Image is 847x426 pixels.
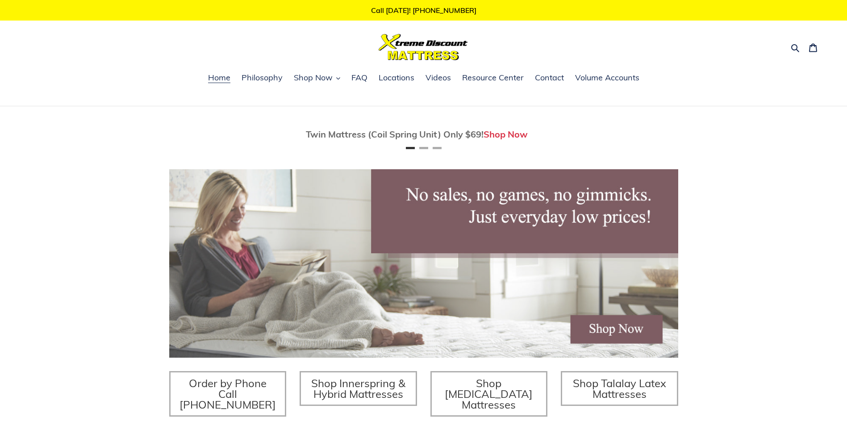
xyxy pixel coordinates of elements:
a: Shop Innerspring & Hybrid Mattresses [300,371,417,406]
button: Shop Now [289,71,345,85]
a: Shop [MEDICAL_DATA] Mattresses [430,371,548,417]
span: Videos [426,72,451,83]
span: Contact [535,72,564,83]
span: Shop [MEDICAL_DATA] Mattresses [445,376,533,411]
span: Shop Talalay Latex Mattresses [573,376,666,401]
a: FAQ [347,71,372,85]
span: Shop Innerspring & Hybrid Mattresses [311,376,405,401]
a: Home [204,71,235,85]
span: Shop Now [294,72,333,83]
a: Resource Center [458,71,528,85]
a: Contact [530,71,568,85]
img: herobannermay2022-1652879215306_1200x.jpg [169,169,678,358]
a: Order by Phone Call [PHONE_NUMBER] [169,371,287,417]
span: Home [208,72,230,83]
span: Volume Accounts [575,72,639,83]
span: Twin Mattress (Coil Spring Unit) Only $69! [306,129,484,140]
a: Philosophy [237,71,287,85]
a: Shop Now [484,129,528,140]
a: Volume Accounts [571,71,644,85]
span: Locations [379,72,414,83]
a: Locations [374,71,419,85]
span: Philosophy [242,72,283,83]
span: FAQ [351,72,367,83]
span: Order by Phone Call [PHONE_NUMBER] [179,376,276,411]
img: Xtreme Discount Mattress [379,34,468,60]
button: Page 2 [419,147,428,149]
button: Page 1 [406,147,415,149]
button: Page 3 [433,147,442,149]
a: Videos [421,71,455,85]
a: Shop Talalay Latex Mattresses [561,371,678,406]
span: Resource Center [462,72,524,83]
